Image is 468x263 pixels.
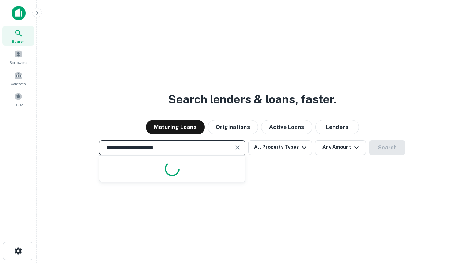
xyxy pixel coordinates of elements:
[12,38,25,44] span: Search
[168,91,336,108] h3: Search lenders & loans, faster.
[13,102,24,108] span: Saved
[315,120,359,134] button: Lenders
[208,120,258,134] button: Originations
[315,140,366,155] button: Any Amount
[2,26,34,46] a: Search
[11,81,26,87] span: Contacts
[2,68,34,88] a: Contacts
[2,47,34,67] a: Borrowers
[10,60,27,65] span: Borrowers
[233,142,243,153] button: Clear
[2,89,34,109] a: Saved
[431,205,468,240] iframe: Chat Widget
[248,140,312,155] button: All Property Types
[261,120,312,134] button: Active Loans
[12,6,26,20] img: capitalize-icon.png
[146,120,205,134] button: Maturing Loans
